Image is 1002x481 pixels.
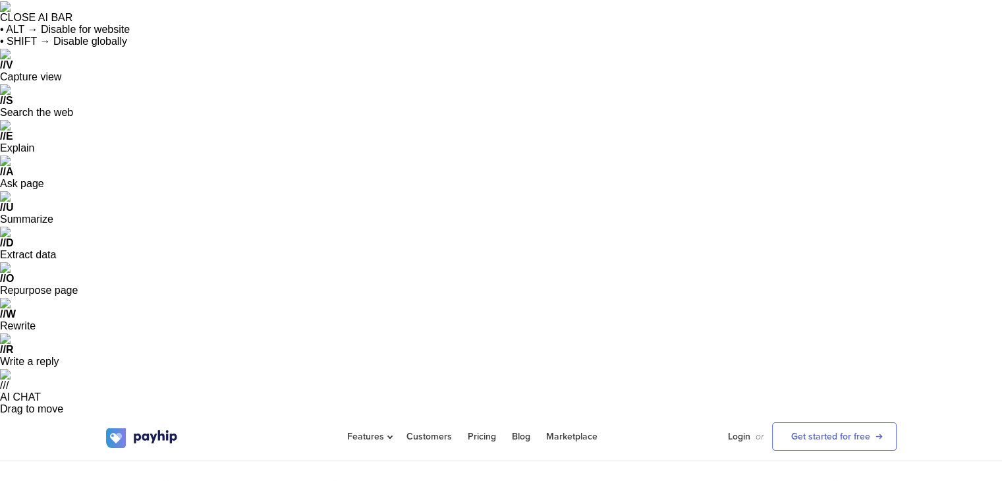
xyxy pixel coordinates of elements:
img: logo.svg [106,428,179,448]
a: Pricing [468,415,496,458]
a: Get started for free [772,422,897,451]
a: Marketplace [546,415,598,458]
a: Login [728,415,750,458]
a: Customers [406,415,452,458]
span: or [756,415,764,460]
span: Features [347,431,391,442]
a: Blog [512,415,530,458]
a: Features [347,415,391,458]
